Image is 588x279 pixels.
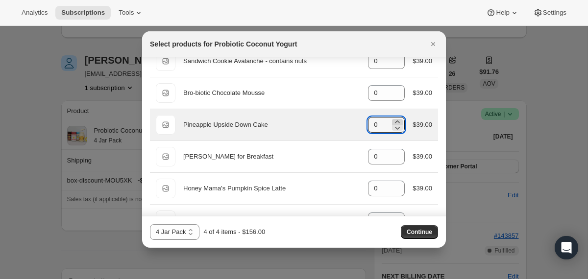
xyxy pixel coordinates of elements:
button: Continue [401,225,438,239]
div: 4 of 4 items - $156.00 [203,227,265,237]
span: Settings [543,9,566,17]
div: Sandwich Cookie Avalanche - contains nuts [183,56,360,66]
button: Close [426,37,440,51]
button: Settings [527,6,572,20]
div: $39.00 [413,184,432,193]
div: $39.00 [413,88,432,98]
button: Help [480,6,525,20]
span: Tools [119,9,134,17]
h2: Select products for Probiotic Coconut Yogurt [150,39,297,49]
div: $39.00 [413,152,432,162]
span: Subscriptions [61,9,105,17]
div: Santa's Cookies & Milk - contains nuts [183,215,360,225]
div: Open Intercom Messenger [555,236,578,259]
div: $39.00 [413,56,432,66]
span: Continue [407,228,432,236]
span: Help [496,9,509,17]
div: Pineapple Upside Down Cake [183,120,360,130]
button: Tools [113,6,149,20]
div: $39.00 [413,120,432,130]
div: Bro-biotic Chocolate Mousse [183,88,360,98]
span: Analytics [22,9,48,17]
button: Analytics [16,6,53,20]
button: Subscriptions [55,6,111,20]
div: [PERSON_NAME] for Breakfast [183,152,360,162]
div: $39.00 [413,215,432,225]
div: Honey Mama's Pumpkin Spice Latte [183,184,360,193]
